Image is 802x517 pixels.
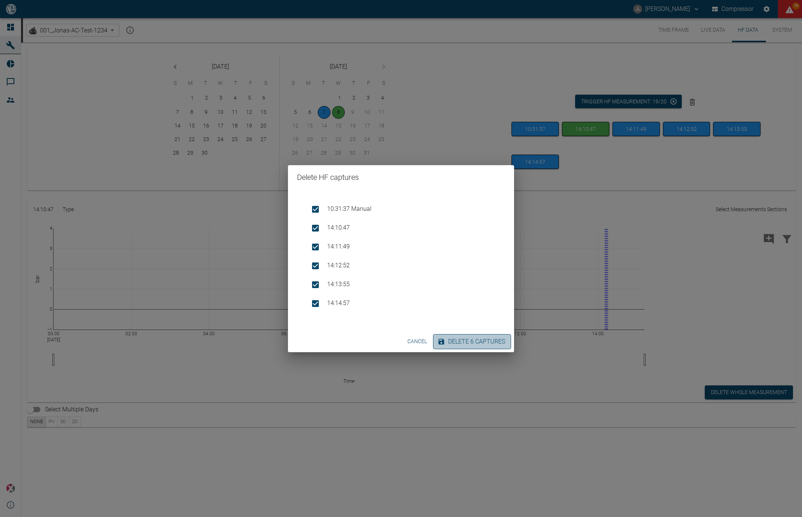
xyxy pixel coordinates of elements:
[327,224,490,232] span: 14:10:47
[306,294,496,313] div: 14:14:57
[404,334,430,348] button: cancel
[306,256,496,275] div: 14:12:52
[306,238,496,256] div: 14:11:49
[327,280,490,289] span: 14:13:55
[306,200,496,219] div: 10:31:37 Manual
[327,242,490,251] span: 14:11:49
[306,275,496,294] div: 14:13:55
[327,261,490,270] span: 14:12:52
[327,299,490,308] span: 14:14:57
[327,205,490,213] span: 10:31:37 Manual
[433,334,511,349] button: Delete 6 captures
[306,219,496,238] div: 14:10:47
[288,165,514,189] h2: Delete HF captures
